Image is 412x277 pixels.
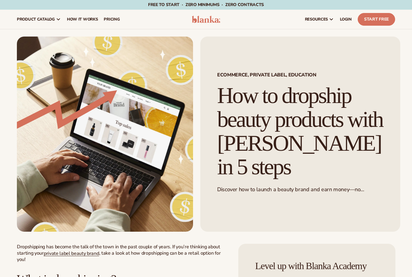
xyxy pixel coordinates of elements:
h4: Level up with Blanka Academy [255,261,379,271]
h1: How to dropship beauty products with [PERSON_NAME] in 5 steps [217,84,383,179]
a: resources [302,10,337,29]
span: product catalog [17,17,55,22]
p: Discover how to launch a beauty brand and earn money—no inventory needed. [217,186,383,193]
a: Start Free [358,13,395,26]
img: Growing money with ecommerce [17,37,193,232]
a: private label beauty brand [44,250,99,257]
a: How It Works [64,10,101,29]
img: logo [192,16,220,23]
span: pricing [104,17,120,22]
a: product catalog [14,10,64,29]
span: Ecommerce, Private Label, EDUCATION [217,72,383,77]
span: resources [305,17,328,22]
span: How It Works [67,17,98,22]
a: LOGIN [337,10,355,29]
span: Free to start · ZERO minimums · ZERO contracts [148,2,264,8]
p: Dropshipping has become the talk of the town in the past couple of years. If you’re thinking abou... [17,244,227,263]
a: pricing [101,10,123,29]
span: LOGIN [340,17,352,22]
